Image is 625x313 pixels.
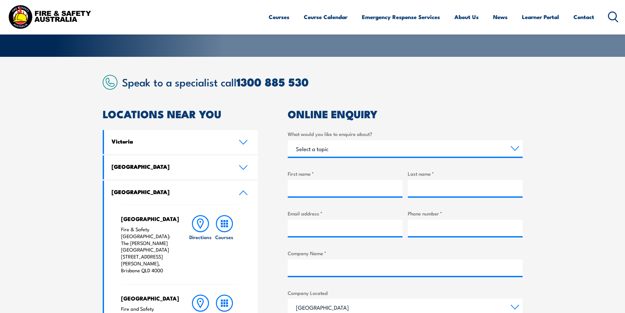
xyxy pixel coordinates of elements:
a: Contact [573,8,594,26]
a: 1300 885 530 [237,73,309,90]
h6: Directions [189,234,212,240]
h2: ONLINE ENQUIRY [288,109,523,118]
h2: LOCATIONS NEAR YOU [103,109,258,118]
a: Courses [213,215,236,274]
h4: [GEOGRAPHIC_DATA] [112,163,229,170]
a: About Us [454,8,479,26]
label: First name [288,170,403,177]
h4: [GEOGRAPHIC_DATA] [112,188,229,195]
a: [GEOGRAPHIC_DATA] [104,181,258,205]
p: Fire & Safety [GEOGRAPHIC_DATA]: The [PERSON_NAME][GEOGRAPHIC_DATA] [STREET_ADDRESS][PERSON_NAME]... [121,226,176,274]
label: Last name [408,170,523,177]
label: Company Located [288,289,523,297]
label: Email address [288,210,403,217]
label: Company Name [288,249,523,257]
label: What would you like to enquire about? [288,130,523,138]
a: Victoria [104,130,258,154]
h2: Speak to a specialist call [122,76,523,88]
h4: [GEOGRAPHIC_DATA] [121,295,176,302]
h6: Courses [215,234,233,240]
a: Courses [269,8,289,26]
a: Directions [189,215,212,274]
h4: [GEOGRAPHIC_DATA] [121,215,176,222]
a: News [493,8,508,26]
label: Phone number [408,210,523,217]
a: Emergency Response Services [362,8,440,26]
a: [GEOGRAPHIC_DATA] [104,155,258,179]
a: Learner Portal [522,8,559,26]
h4: Victoria [112,138,229,145]
a: Course Calendar [304,8,347,26]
